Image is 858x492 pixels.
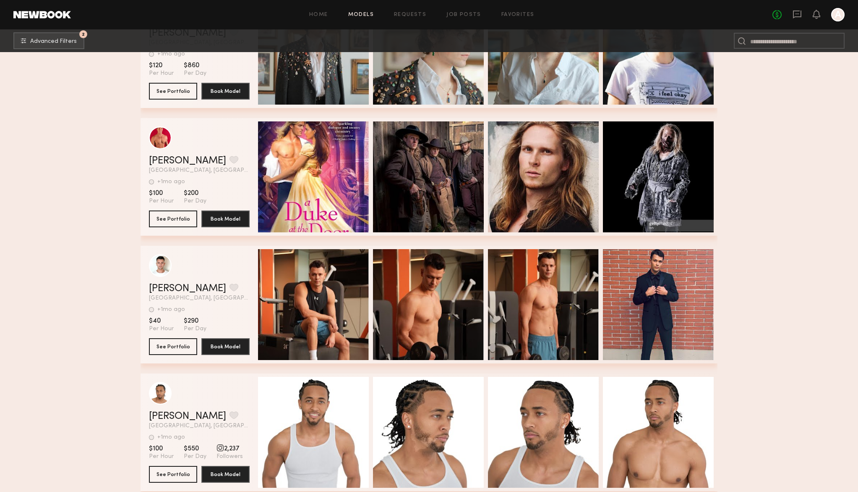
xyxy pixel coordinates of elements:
div: +1mo ago [157,51,185,57]
button: See Portfolio [149,83,197,100]
span: Per Hour [149,197,174,205]
div: +1mo ago [157,179,185,185]
span: Followers [216,453,243,460]
button: Book Model [201,83,250,100]
span: $120 [149,61,174,70]
a: Job Posts [446,12,481,18]
span: $40 [149,317,174,325]
a: Models [348,12,374,18]
span: [GEOGRAPHIC_DATA], [GEOGRAPHIC_DATA] [149,423,250,429]
span: 2,237 [216,445,243,453]
span: $860 [184,61,206,70]
span: $100 [149,445,174,453]
span: Per Day [184,325,206,333]
span: Per Day [184,70,206,77]
span: Per Hour [149,325,174,333]
a: A [831,8,845,21]
a: Requests [394,12,426,18]
button: Book Model [201,466,250,483]
span: Per Day [184,197,206,205]
button: See Portfolio [149,338,197,355]
a: [PERSON_NAME] [149,411,226,421]
span: Per Hour [149,70,174,77]
a: [PERSON_NAME] [149,156,226,166]
span: 2 [82,32,85,36]
button: See Portfolio [149,466,197,483]
span: $100 [149,189,174,197]
span: $200 [184,189,206,197]
span: [GEOGRAPHIC_DATA], [GEOGRAPHIC_DATA] [149,168,250,174]
div: +1mo ago [157,434,185,440]
div: +1mo ago [157,307,185,313]
button: See Portfolio [149,210,197,227]
button: Book Model [201,338,250,355]
span: $550 [184,445,206,453]
span: Advanced Filters [30,39,77,45]
span: Per Hour [149,453,174,460]
a: Favorites [501,12,535,18]
a: Home [309,12,328,18]
a: [PERSON_NAME] [149,284,226,294]
button: 2Advanced Filters [13,32,84,49]
span: [GEOGRAPHIC_DATA], [GEOGRAPHIC_DATA] [149,295,250,301]
span: Per Day [184,453,206,460]
button: Book Model [201,210,250,227]
span: $290 [184,317,206,325]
